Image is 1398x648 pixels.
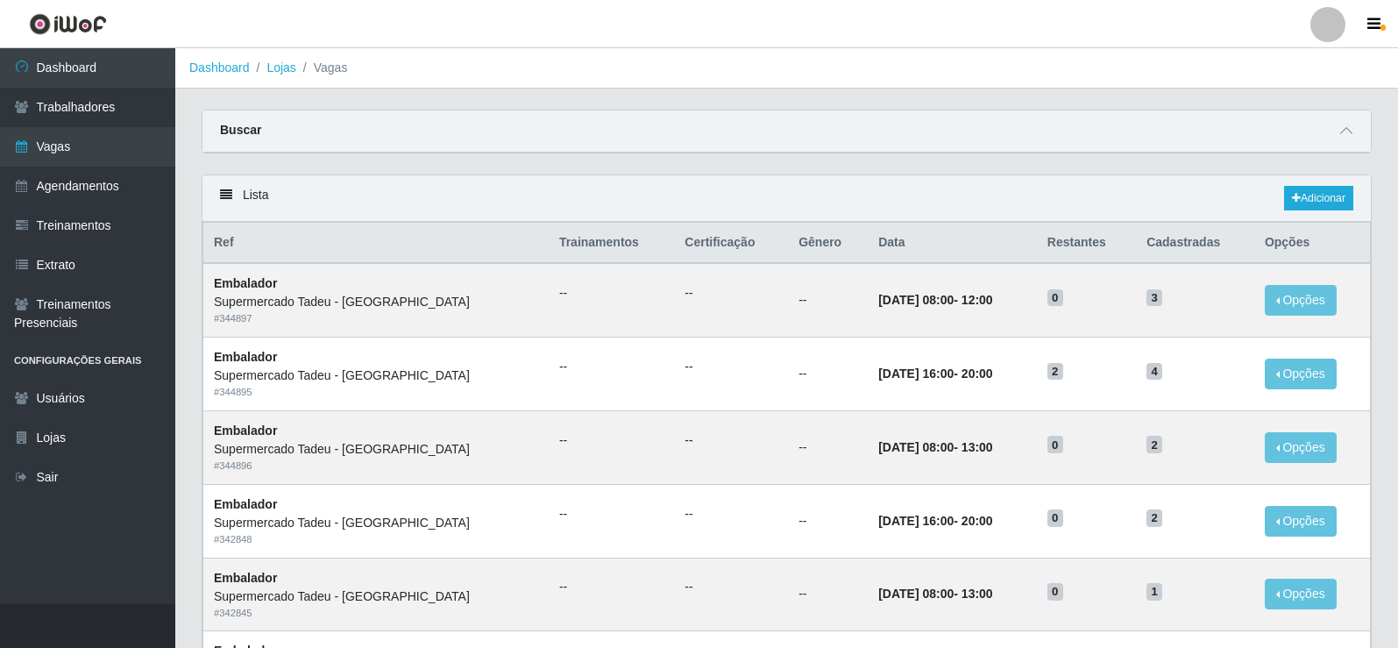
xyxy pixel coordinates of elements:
[1265,579,1337,609] button: Opções
[962,367,993,381] time: 20:00
[202,175,1371,222] div: Lista
[1284,186,1353,210] a: Adicionar
[175,48,1398,89] nav: breadcrumb
[685,284,777,303] ul: --
[1047,289,1063,307] span: 0
[559,578,664,596] ul: --
[878,440,992,454] strong: -
[878,367,954,381] time: [DATE] 16:00
[214,459,538,474] div: # 344896
[1265,285,1337,316] button: Opções
[214,587,538,606] div: Supermercado Tadeu - [GEOGRAPHIC_DATA]
[1265,359,1337,389] button: Opções
[1146,436,1162,453] span: 2
[962,440,993,454] time: 13:00
[878,514,992,528] strong: -
[674,223,788,264] th: Certificação
[1265,506,1337,537] button: Opções
[878,514,954,528] time: [DATE] 16:00
[559,284,664,303] ul: --
[788,263,868,337] td: --
[878,293,954,307] time: [DATE] 08:00
[1047,583,1063,601] span: 0
[1254,223,1371,264] th: Opções
[266,61,295,75] a: Lojas
[214,424,277,438] strong: Embalador
[788,410,868,484] td: --
[1047,436,1063,453] span: 0
[1146,583,1162,601] span: 1
[788,223,868,264] th: Gênero
[788,484,868,558] td: --
[1265,432,1337,463] button: Opções
[962,587,993,601] time: 13:00
[685,505,777,523] ul: --
[685,358,777,376] ul: --
[1047,363,1063,381] span: 2
[214,571,277,585] strong: Embalador
[962,514,993,528] time: 20:00
[214,497,277,511] strong: Embalador
[1047,509,1063,527] span: 0
[549,223,674,264] th: Trainamentos
[214,440,538,459] div: Supermercado Tadeu - [GEOGRAPHIC_DATA]
[962,293,993,307] time: 12:00
[868,223,1037,264] th: Data
[214,385,538,400] div: # 344895
[878,367,992,381] strong: -
[878,587,954,601] time: [DATE] 08:00
[788,558,868,631] td: --
[189,61,250,75] a: Dashboard
[685,431,777,450] ul: --
[214,514,538,532] div: Supermercado Tadeu - [GEOGRAPHIC_DATA]
[214,532,538,547] div: # 342848
[788,338,868,411] td: --
[878,293,992,307] strong: -
[203,223,549,264] th: Ref
[1146,509,1162,527] span: 2
[1037,223,1136,264] th: Restantes
[685,578,777,596] ul: --
[878,440,954,454] time: [DATE] 08:00
[1146,363,1162,381] span: 4
[214,311,538,326] div: # 344897
[29,13,107,35] img: CoreUI Logo
[878,587,992,601] strong: -
[214,350,277,364] strong: Embalador
[214,293,538,311] div: Supermercado Tadeu - [GEOGRAPHIC_DATA]
[1146,289,1162,307] span: 3
[214,276,277,290] strong: Embalador
[559,505,664,523] ul: --
[559,358,664,376] ul: --
[559,431,664,450] ul: --
[1136,223,1254,264] th: Cadastradas
[220,123,261,137] strong: Buscar
[296,59,348,77] li: Vagas
[214,606,538,621] div: # 342845
[214,367,538,385] div: Supermercado Tadeu - [GEOGRAPHIC_DATA]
